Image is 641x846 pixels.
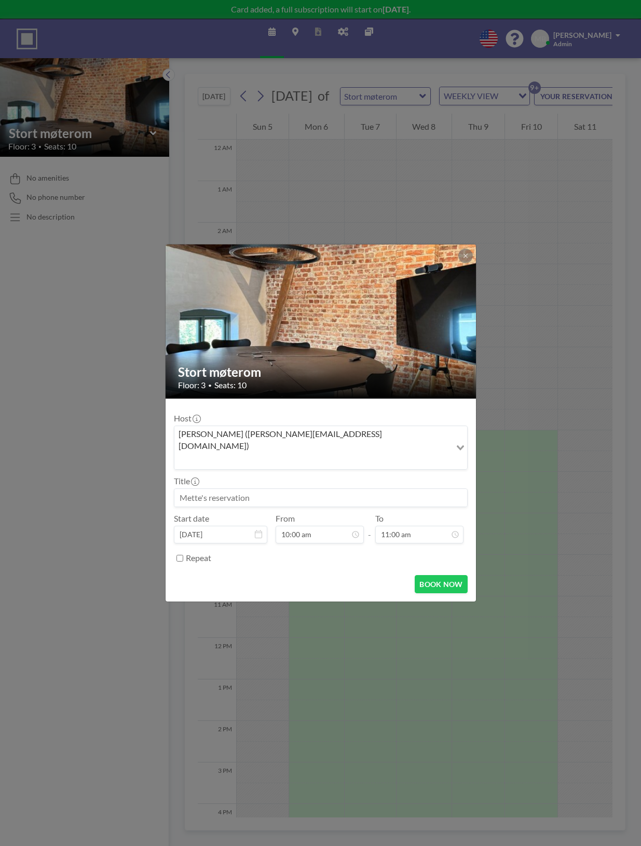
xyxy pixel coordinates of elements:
label: From [276,513,295,524]
span: Seats: 10 [214,380,247,390]
input: Mette's reservation [174,489,467,507]
h2: Stort møterom [178,364,465,380]
span: Floor: 3 [178,380,206,390]
label: Start date [174,513,209,524]
span: [PERSON_NAME] ([PERSON_NAME][EMAIL_ADDRESS][DOMAIN_NAME]) [176,428,449,452]
label: Host [174,413,200,424]
input: Search for option [175,454,450,467]
span: - [368,517,371,540]
img: 537.jpg [166,114,477,529]
label: Repeat [186,553,211,563]
label: To [375,513,384,524]
label: Title [174,476,198,486]
button: BOOK NOW [415,575,467,593]
div: Search for option [174,426,467,469]
span: • [208,381,212,389]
